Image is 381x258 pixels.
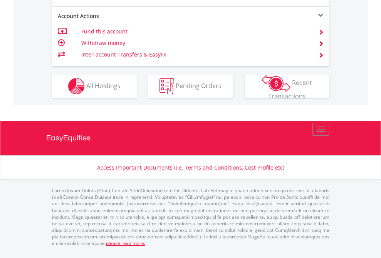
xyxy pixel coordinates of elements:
[245,75,329,98] button: Recent Transactions
[97,164,284,171] a: Access Important Documents (i.e. Terms and Conditions, Cost Profile etc)
[46,121,335,155] a: EasyEquities
[52,187,329,246] p: Lorem Ipsum Dolors (Ame) Con a/e SeddOeiusmod tem InciDiduntut Lab Etd mag aliquaen admin veniamq...
[176,81,222,90] span: Pending Orders
[106,240,145,246] a: please read more:
[159,78,174,95] img: pending_instructions-wht.png
[68,78,85,95] img: holdings-wht.png
[52,75,137,98] button: All Holdings
[81,26,309,37] td: Fund this account
[81,49,309,60] td: Inter-account Transfers & EasyFx
[262,75,290,92] img: transactions-zar-wht.png
[86,81,121,90] span: All Holdings
[81,37,309,49] td: Withdraw money
[148,75,233,98] button: Pending Orders
[52,12,191,20] div: Account Actions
